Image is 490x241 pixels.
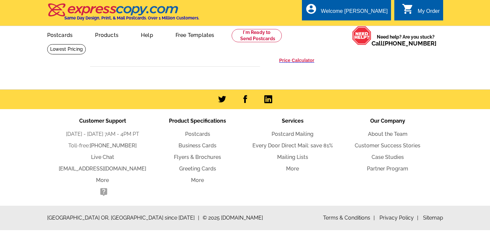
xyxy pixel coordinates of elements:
[418,8,440,17] div: My Order
[174,154,221,160] a: Flyers & Brochures
[379,215,418,221] a: Privacy Policy
[252,142,333,149] a: Every Door Direct Mail: save 81%
[321,8,388,17] div: Welcome [PERSON_NAME]
[402,7,440,15] a: shopping_cart My Order
[355,142,420,149] a: Customer Success Stories
[372,154,404,160] a: Case Studies
[277,154,308,160] a: Mailing Lists
[272,131,313,137] a: Postcard Mailing
[191,177,204,183] a: More
[352,26,372,45] img: help
[37,27,83,42] a: Postcards
[47,214,199,222] span: [GEOGRAPHIC_DATA] OR, [GEOGRAPHIC_DATA] since [DATE]
[279,57,314,63] a: Price Calculator
[372,34,440,47] span: Need help? Are you stuck?
[282,118,304,124] span: Services
[372,40,437,47] span: Call
[59,166,146,172] a: [EMAIL_ADDRESS][DOMAIN_NAME]
[96,177,109,183] a: More
[323,215,375,221] a: Terms & Conditions
[55,142,150,150] li: Toll-free:
[90,142,137,149] a: [PHONE_NUMBER]
[286,166,299,172] a: More
[84,27,129,42] a: Products
[179,166,216,172] a: Greeting Cards
[55,130,150,138] li: [DATE] - [DATE] 7AM - 4PM PT
[179,142,216,149] a: Business Cards
[64,15,199,20] h4: Same Day Design, Print, & Mail Postcards. Over 1 Million Customers.
[305,3,317,15] i: account_circle
[169,118,226,124] span: Product Specifications
[368,131,408,137] a: About the Team
[423,215,443,221] a: Sitemap
[47,8,199,20] a: Same Day Design, Print, & Mail Postcards. Over 1 Million Customers.
[79,118,126,124] span: Customer Support
[383,40,437,47] a: [PHONE_NUMBER]
[185,131,210,137] a: Postcards
[165,27,225,42] a: Free Templates
[130,27,164,42] a: Help
[370,118,405,124] span: Our Company
[367,166,408,172] a: Partner Program
[203,214,263,222] span: © 2025 [DOMAIN_NAME]
[402,3,414,15] i: shopping_cart
[91,154,114,160] a: Live Chat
